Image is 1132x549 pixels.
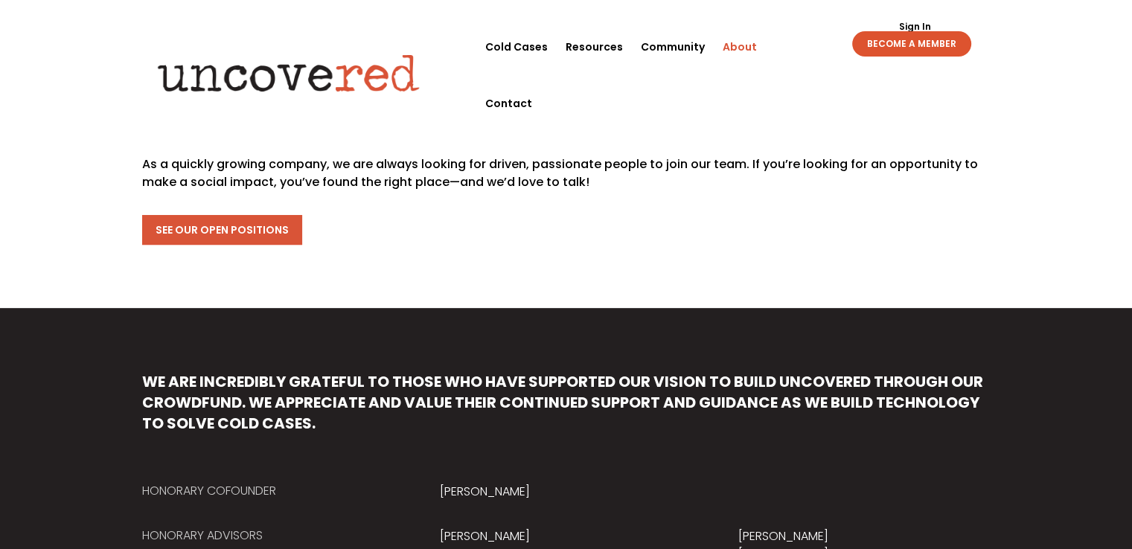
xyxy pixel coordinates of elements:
[440,483,691,501] p: [PERSON_NAME]
[485,75,532,132] a: Contact
[142,155,991,191] p: As a quickly growing company, we are always looking for driven, passionate people to join our tea...
[450,173,460,190] span: —
[142,483,394,507] h5: Honorary Cofounder
[142,215,302,245] a: See Our Open Positions
[485,19,548,75] a: Cold Cases
[852,31,971,57] a: BECOME A MEMBER
[142,371,991,441] h5: We are incredibly grateful to those who have supported our vision to build Uncovered through our ...
[890,22,938,31] a: Sign In
[145,44,432,102] img: Uncovered logo
[641,19,705,75] a: Community
[723,19,757,75] a: About
[566,19,623,75] a: Resources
